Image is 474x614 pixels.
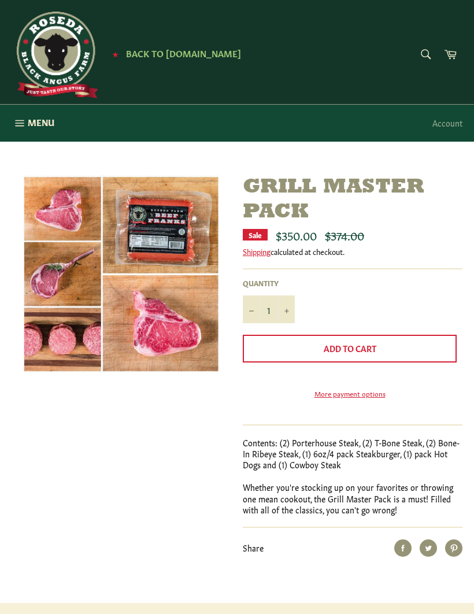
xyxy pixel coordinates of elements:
[243,278,295,288] label: Quantity
[243,246,271,257] a: Shipping
[243,542,264,553] span: Share
[243,295,260,323] button: Reduce item quantity by one
[243,246,462,257] div: calculated at checkout.
[112,49,118,58] span: ★
[12,12,98,98] img: Roseda Beef
[427,106,468,140] a: Account
[277,295,295,323] button: Increase item quantity by one
[243,175,462,225] h1: Grill Master Pack
[325,227,364,243] s: $374.00
[243,229,268,241] div: Sale
[243,437,462,471] p: Contents: (2) Porterhouse Steak, (2) T-Bone Steak, (2) Bone-In Ribeye Steak, (1) 6oz/4 pack Steak...
[126,47,241,59] span: Back to [DOMAIN_NAME]
[243,482,462,515] p: Whether you're stocking up on your favorites or throwing one mean cookout, the Grill Master Pack ...
[243,335,457,363] button: Add to Cart
[276,227,317,243] span: $350.00
[324,342,376,354] span: Add to Cart
[23,175,220,373] img: Grill Master Pack
[106,49,241,58] a: ★ Back to [DOMAIN_NAME]
[243,389,457,398] a: More payment options
[28,116,54,128] span: Menu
